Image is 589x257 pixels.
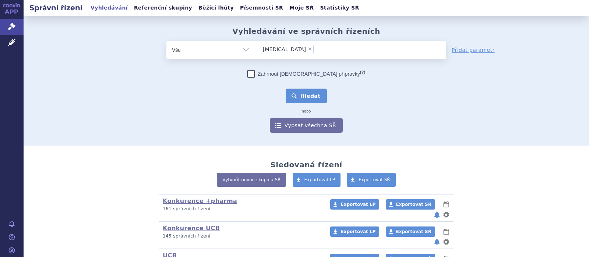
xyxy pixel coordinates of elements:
[433,210,441,219] button: notifikace
[452,46,495,54] a: Přidat parametr
[298,109,315,114] i: nebo
[238,3,285,13] a: Písemnosti SŘ
[396,229,431,234] span: Exportovat SŘ
[386,226,435,237] a: Exportovat SŘ
[341,229,375,234] span: Exportovat LP
[396,202,431,207] span: Exportovat SŘ
[217,173,286,187] a: Vytvořit novou skupinu SŘ
[270,118,343,133] a: Vypsat všechna SŘ
[24,3,88,13] h2: Správní řízení
[359,177,390,182] span: Exportovat SŘ
[163,197,237,204] a: Konkurence +pharma
[286,89,327,103] button: Hledat
[163,206,321,212] p: 161 správních řízení
[270,160,342,169] h2: Sledovaná řízení
[347,173,396,187] a: Exportovat SŘ
[263,47,306,52] span: [MEDICAL_DATA]
[433,238,441,246] button: notifikace
[132,3,194,13] a: Referenční skupiny
[232,27,380,36] h2: Vyhledávání ve správních řízeních
[163,225,220,232] a: Konkurence UCB
[330,199,379,210] a: Exportovat LP
[316,44,359,54] input: [MEDICAL_DATA]
[287,3,316,13] a: Moje SŘ
[386,199,435,210] a: Exportovat SŘ
[442,200,450,209] button: lhůty
[293,173,341,187] a: Exportovat LP
[341,202,375,207] span: Exportovat LP
[442,238,450,246] button: nastavení
[308,47,312,51] span: ×
[247,70,365,78] label: Zahrnout [DEMOGRAPHIC_DATA] přípravky
[330,226,379,237] a: Exportovat LP
[88,3,130,13] a: Vyhledávání
[442,210,450,219] button: nastavení
[442,227,450,236] button: lhůty
[318,3,361,13] a: Statistiky SŘ
[360,70,365,75] abbr: (?)
[163,233,321,239] p: 145 správních řízení
[304,177,335,182] span: Exportovat LP
[196,3,236,13] a: Běžící lhůty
